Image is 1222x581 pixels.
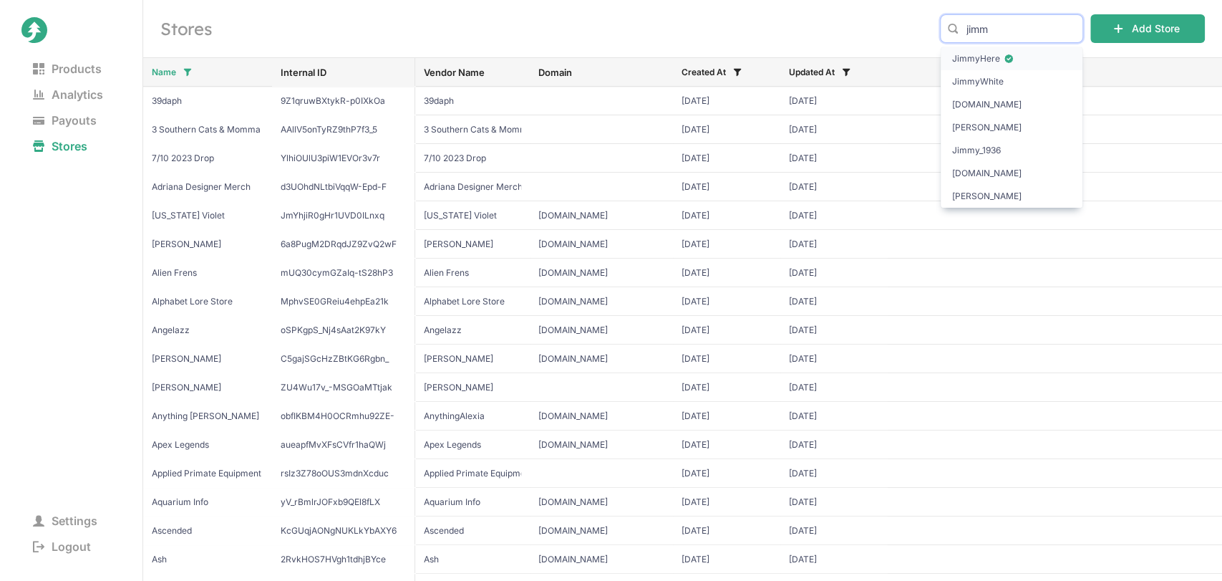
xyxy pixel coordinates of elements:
[281,296,406,307] span: MphvSE0GReiu4ehpEa21k
[952,52,1071,66] span: JimmyHere
[952,120,1071,135] span: [PERSON_NAME]
[538,67,664,78] div: Domain
[424,67,521,78] div: Vendor Name
[1090,14,1205,43] button: Add Store
[789,181,879,193] span: Jun 28, 2023
[21,537,102,557] span: Logout
[952,143,1071,158] span: Jimmy_1936
[682,496,772,508] span: May 31, 2023
[281,554,406,565] span: 2RvkHOS7HVgh1tdhjBYce
[682,468,772,479] span: Feb 7, 2023
[789,325,879,336] span: Jun 28, 2023
[682,239,772,250] span: Apr 22, 2022
[789,296,879,307] span: Nov 25, 2023
[789,496,879,508] span: May 31, 2023
[789,525,879,537] span: Feb 2, 2023
[160,17,923,40] h2: Stores
[789,382,879,393] span: May 25, 2024
[777,61,859,84] button: Updated At
[789,239,879,250] span: Apr 22, 2022
[281,468,406,479] span: rsIz3Z78oOUS3mdnXcduc
[682,410,772,422] span: Apr 7, 2022
[281,325,406,336] span: oSPKgpS_Nj4sAat2K97kY
[281,267,406,279] span: mUQ30cymGZaIq-tS28hP3
[21,85,115,105] span: Analytics
[952,97,1071,112] span: [DOMAIN_NAME]
[682,525,772,537] span: Aug 30, 2022
[789,353,879,365] span: Nov 27, 2024
[940,14,1083,43] input: Search for store
[21,511,109,531] span: Settings
[21,136,99,156] span: Stores
[281,239,406,250] span: 6a8PugM2DRqdJZ9ZvQ2wF
[281,153,406,164] span: YlhiOUlU3piW1EVOr3v7r
[281,525,406,537] span: KcGUqjAONgNUKLkYbAXY6
[21,110,108,130] span: Payouts
[682,181,772,193] span: Jun 22, 2023
[682,353,772,365] span: Nov 27, 2024
[281,439,406,451] span: aueapfMvXFsCVfr1haQWj
[952,189,1071,203] span: [PERSON_NAME]
[682,296,772,307] span: Jan 28, 2023
[789,410,879,422] span: Feb 2, 2023
[281,67,406,78] div: Internal ID
[682,153,772,164] span: Jun 13, 2023
[281,124,406,135] span: AAllV5onTyRZ9thP7f3_5
[952,75,1071,89] span: JimmyWhite
[789,468,879,479] span: Jul 12, 2023
[952,166,1071,181] span: [DOMAIN_NAME]
[670,61,750,84] button: Created At
[682,325,772,336] span: Mar 10, 2022
[682,439,772,451] span: Sep 8, 2022
[789,210,879,221] span: Aug 2, 2024
[682,554,772,565] span: May 10, 2023
[281,410,406,422] span: obfIKBM4H0OCRmhu92ZE-
[21,59,113,79] span: Products
[789,439,879,451] span: Sep 8, 2022
[281,181,406,193] span: d3UOhdNLtbiVqqW-Epd-F
[682,267,772,279] span: Jan 18, 2022
[789,124,879,135] span: Nov 25, 2023
[140,61,200,84] button: Name
[682,382,772,393] span: May 25, 2024
[789,153,879,164] span: Jun 27, 2023
[281,210,406,221] span: JmYhjiR0gHr1UVD0ILnxq
[789,267,879,279] span: Jan 9, 2025
[682,124,772,135] span: Sep 14, 2023
[789,554,879,565] span: Nov 21, 2023
[281,353,406,365] span: C5gajSGcHzZBtKG6Rgbn_
[682,210,772,221] span: Jun 26, 2024
[789,95,879,107] span: Apr 22, 2022
[682,95,772,107] span: Apr 22, 2022
[281,496,406,508] span: yV_rBmlrJOFxb9QEl8fLX
[281,382,406,393] span: ZU4Wu17v_-MSGOaMTtjak
[281,95,406,107] span: 9Z1qruwBXtykR-p0IXkOa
